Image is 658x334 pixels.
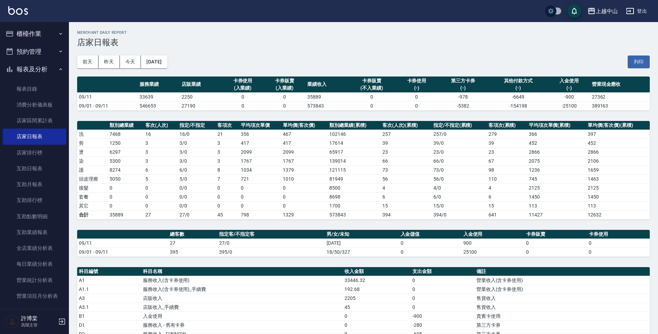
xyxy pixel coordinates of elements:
[239,201,281,210] td: 0
[411,294,475,303] td: 0
[264,92,306,101] td: 0
[3,256,66,272] a: 每日業績分析表
[77,130,108,139] td: 洗
[281,210,328,219] td: 1329
[527,192,586,201] td: 1450
[178,148,216,156] td: 3 / 0
[411,312,475,321] td: -900
[487,139,527,148] td: 39
[8,6,28,15] img: Logo
[490,84,546,92] div: (-)
[178,139,216,148] td: 3 / 0
[475,285,650,294] td: 營業收入(含卡券使用)
[3,304,66,320] a: 設計師業績表
[77,101,138,110] td: 09/01 - 09/11
[77,30,650,35] h2: Merchant Daily Report
[224,84,262,92] div: (入業績)
[141,294,343,303] td: 店販收入
[527,210,586,219] td: 11427
[77,183,108,192] td: 接髮
[349,84,394,92] div: (不入業績)
[381,156,432,165] td: 66
[281,201,328,210] td: 0
[527,156,586,165] td: 2075
[548,101,590,110] td: -25100
[348,101,396,110] td: 0
[586,210,650,219] td: 12632
[489,92,548,101] td: -6649
[343,285,411,294] td: 192.68
[3,97,66,113] a: 消費分析儀表板
[180,101,222,110] td: 27190
[586,156,650,165] td: 2106
[432,210,487,219] td: 394/0
[77,139,108,148] td: 剪
[3,145,66,161] a: 店家排行榜
[77,312,141,321] td: B1
[328,174,380,183] td: 81949
[217,239,325,247] td: 27/0
[3,43,66,61] button: 預約管理
[141,276,343,285] td: 服務收入(含卡券使用)
[6,315,19,328] img: Person
[216,130,239,139] td: 21
[77,230,650,257] table: a dense table
[178,210,216,219] td: 27/0
[398,84,436,92] div: (-)
[138,77,180,93] th: 服務業績
[567,4,581,18] button: save
[144,201,178,210] td: 0
[487,201,527,210] td: 15
[587,230,650,239] th: 卡券使用
[487,130,527,139] td: 279
[178,156,216,165] td: 3 / 0
[586,201,650,210] td: 113
[585,4,620,18] button: 上越中山
[108,121,144,130] th: 類別總業績
[475,312,650,321] td: 貴賓卡使用
[306,101,348,110] td: 573843
[281,121,328,130] th: 單均價(客次價)
[77,77,650,111] table: a dense table
[3,60,66,78] button: 報表及分析
[239,156,281,165] td: 1767
[168,247,217,256] td: 395
[487,210,527,219] td: 641
[586,183,650,192] td: 2125
[432,174,487,183] td: 56 / 0
[178,192,216,201] td: 0 / 0
[586,130,650,139] td: 397
[108,192,144,201] td: 0
[3,113,66,129] a: 店家區間累計表
[586,192,650,201] td: 1450
[399,230,462,239] th: 入金儲值
[381,174,432,183] td: 56
[3,161,66,176] a: 互助日報表
[3,81,66,97] a: 報表目錄
[120,55,141,68] button: 今天
[381,192,432,201] td: 6
[144,139,178,148] td: 3
[432,148,487,156] td: 23 / 0
[590,92,650,101] td: 27362
[325,239,399,247] td: [DATE]
[343,321,411,330] td: 0
[381,148,432,156] td: 23
[462,247,524,256] td: 25100
[144,130,178,139] td: 16
[77,247,168,256] td: 09/01 - 09/11
[144,210,178,219] td: 27
[527,174,586,183] td: 745
[178,121,216,130] th: 指定/不指定
[349,77,394,84] div: 卡券販賣
[328,156,380,165] td: 139014
[489,101,548,110] td: -154198
[306,92,348,101] td: 35889
[527,139,586,148] td: 452
[144,192,178,201] td: 0
[411,321,475,330] td: -280
[281,165,328,174] td: 1379
[3,224,66,240] a: 互助業績報表
[396,101,438,110] td: 0
[21,315,56,322] h5: 許博棠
